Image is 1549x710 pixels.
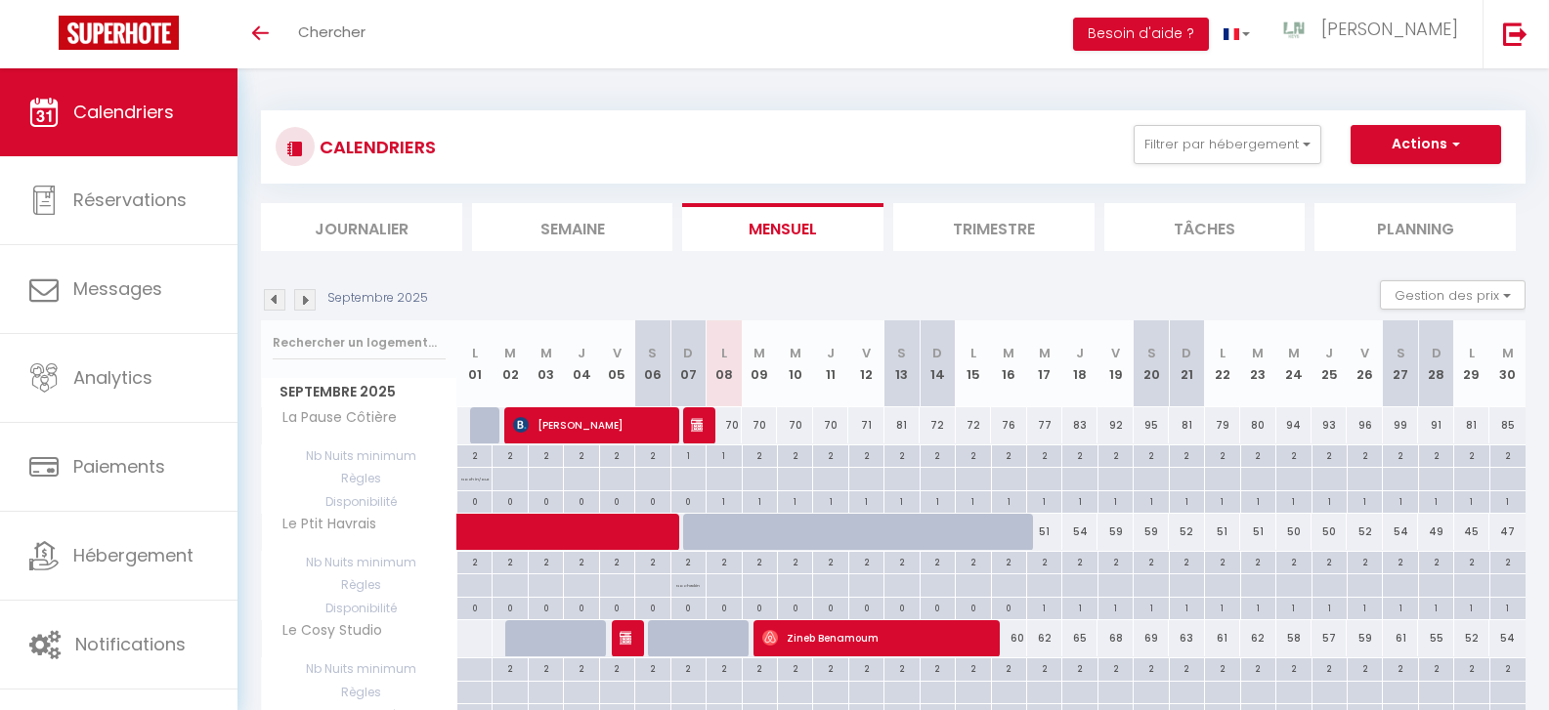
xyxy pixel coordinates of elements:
[884,445,919,464] div: 2
[262,378,456,406] span: Septembre 2025
[1170,598,1204,616] div: 1
[1205,320,1240,407] th: 22
[1097,514,1133,550] div: 59
[1360,344,1369,362] abbr: V
[884,658,919,677] div: 2
[528,320,563,407] th: 03
[327,289,428,308] p: Septembre 2025
[1312,407,1347,443] div: 93
[1027,320,1062,407] th: 17
[884,598,919,616] div: 0
[1205,658,1239,677] div: 2
[262,491,456,513] span: Disponibilité
[1241,491,1275,510] div: 1
[1312,445,1347,464] div: 2
[1383,491,1417,510] div: 1
[273,325,446,360] input: Rechercher un logement...
[1097,320,1133,407] th: 19
[493,552,527,570] div: 2
[671,491,706,510] div: 0
[813,658,847,677] div: 2
[529,598,563,616] div: 0
[1240,514,1275,550] div: 51
[970,344,976,362] abbr: L
[1169,514,1204,550] div: 52
[1241,658,1275,677] div: 2
[600,598,634,616] div: 0
[1098,552,1133,570] div: 2
[265,620,387,642] span: Le Cosy Studio
[777,320,812,407] th: 10
[1134,514,1169,550] div: 59
[1454,552,1488,570] div: 2
[956,445,990,464] div: 2
[1147,344,1156,362] abbr: S
[1454,320,1489,407] th: 29
[1419,598,1453,616] div: 1
[849,445,883,464] div: 2
[1276,514,1312,550] div: 50
[298,21,366,42] span: Chercher
[991,320,1026,407] th: 16
[1276,620,1312,656] div: 58
[1027,552,1061,570] div: 2
[1027,598,1061,616] div: 1
[1348,598,1382,616] div: 1
[743,552,777,570] div: 2
[848,320,883,407] th: 12
[920,407,955,443] div: 72
[1347,407,1382,443] div: 96
[493,598,527,616] div: 0
[1134,125,1321,164] button: Filtrer par hébergement
[73,276,162,301] span: Messages
[1279,20,1309,40] img: ...
[1454,620,1489,656] div: 52
[635,658,669,677] div: 2
[721,344,727,362] abbr: L
[956,598,990,616] div: 0
[1170,491,1204,510] div: 1
[992,598,1026,616] div: 0
[991,407,1026,443] div: 76
[635,552,669,570] div: 2
[1490,445,1526,464] div: 2
[1170,445,1204,464] div: 2
[635,445,669,464] div: 2
[1312,491,1347,510] div: 1
[956,320,991,407] th: 15
[1383,320,1418,407] th: 27
[564,658,598,677] div: 2
[1170,658,1204,677] div: 2
[1205,598,1239,616] div: 1
[920,320,955,407] th: 14
[862,344,871,362] abbr: V
[1383,445,1417,464] div: 2
[742,407,777,443] div: 70
[956,491,990,510] div: 1
[778,491,812,510] div: 1
[262,598,456,619] span: Disponibilité
[1240,407,1275,443] div: 80
[75,632,186,656] span: Notifications
[1325,344,1333,362] abbr: J
[1205,552,1239,570] div: 2
[1454,445,1488,464] div: 2
[529,658,563,677] div: 2
[1169,320,1204,407] th: 21
[648,344,657,362] abbr: S
[1418,514,1453,550] div: 49
[1205,407,1240,443] div: 79
[743,658,777,677] div: 2
[897,344,906,362] abbr: S
[671,445,706,464] div: 1
[1097,407,1133,443] div: 92
[1205,445,1239,464] div: 2
[682,203,883,251] li: Mensuel
[265,514,381,535] span: Le Ptit Havrais
[778,445,812,464] div: 2
[1348,491,1382,510] div: 1
[265,407,402,429] span: La Pause Côtière
[849,552,883,570] div: 2
[620,619,631,656] span: [PERSON_NAME]
[1098,491,1133,510] div: 1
